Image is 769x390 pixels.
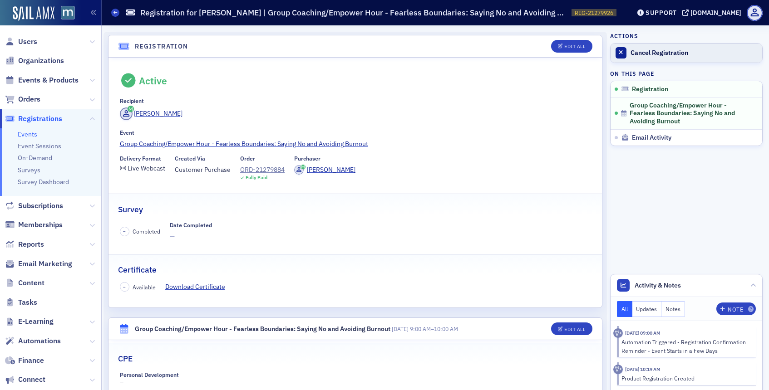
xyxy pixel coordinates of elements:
[18,114,62,124] span: Registrations
[611,44,762,63] a: Cancel Registration
[621,374,750,382] div: Product Registration Created
[410,325,431,332] time: 9:00 AM
[128,166,165,171] div: Live Webcast
[9,107,173,154] div: Recent messageProfile image for AidanGotcha good man, I appreciate the info! Enjoy the weekend an...
[613,365,623,374] div: Activity
[564,44,585,49] div: Edit All
[18,130,37,138] a: Events
[40,128,343,136] span: Gotcha good man, I appreciate the info! Enjoy the weekend and be safe. I'll talk to you [DATE]!
[18,356,44,366] span: Finance
[18,56,64,66] span: Organizations
[5,356,44,366] a: Finance
[18,154,52,162] a: On-Demand
[120,155,161,162] div: Delivery Format
[175,165,231,175] span: Customer Purchase
[140,7,567,18] h1: Registration for [PERSON_NAME] | Group Coaching/Empower Hour - Fearless Boundaries: Saying No and...
[631,49,758,57] div: Cancel Registration
[18,142,61,150] a: Event Sessions
[682,10,744,16] button: [DOMAIN_NAME]
[10,198,172,232] div: Status: All Systems OperationalUpdated [DATE] 10:11 EDT
[120,371,179,378] div: Personal Development
[18,37,37,47] span: Users
[621,338,750,355] div: Automation Triggered - Registration Confirmation Reminder - Event Starts in a Few Days
[19,114,163,124] div: Recent message
[5,114,62,124] a: Registrations
[18,317,54,327] span: E-Learning
[5,201,63,211] a: Subscriptions
[728,307,743,312] div: Note
[690,9,741,17] div: [DOMAIN_NAME]
[632,85,668,93] span: Registration
[5,239,44,249] a: Reports
[294,165,355,175] a: [PERSON_NAME]
[18,259,72,269] span: Email Marketing
[120,139,591,149] a: Group Coaching/Empower Hour - Fearless Boundaries: Saying No and Avoiding Burnout
[139,75,167,87] div: Active
[18,220,63,230] span: Memberships
[5,75,79,85] a: Events & Products
[19,166,152,176] div: Send us a message
[246,175,267,180] div: Fully Paid
[133,283,156,291] span: Available
[170,232,212,241] span: —
[240,165,285,175] a: ORD-21279884
[19,265,152,275] div: Applying a Coupon to an Order
[118,264,157,276] h2: Certificate
[19,282,152,292] div: Event Creation
[747,5,763,21] span: Profile
[5,297,37,307] a: Tasks
[18,278,44,288] span: Content
[19,128,37,146] img: Profile image for Aidan
[610,69,763,78] h4: On this page
[118,353,133,365] h2: CPE
[175,155,205,162] div: Created Via
[120,107,183,120] a: [PERSON_NAME]
[392,325,409,332] span: [DATE]
[13,6,54,21] img: SailAMX
[5,259,72,269] a: Email Marketing
[18,201,63,211] span: Subscriptions
[135,42,188,51] h4: Registration
[75,306,107,312] span: Messages
[18,166,40,174] a: Surveys
[156,15,173,31] div: Close
[240,155,255,162] div: Order
[5,220,63,230] a: Memberships
[54,6,75,21] a: View Homepage
[18,178,69,186] a: Survey Dashboard
[630,102,750,126] span: Group Coaching/Empower Hour - Fearless Boundaries: Saying No and Avoiding Burnout
[18,64,163,80] p: Hi [PERSON_NAME]
[61,6,75,20] img: SailAMX
[13,278,168,295] div: Event Creation
[120,97,144,104] div: Recipient
[10,120,172,154] div: Profile image for AidanGotcha good man, I appreciate the info! Enjoy the weekend and be safe. I'l...
[144,306,158,312] span: Help
[18,75,79,85] span: Events & Products
[716,302,756,315] button: Note
[18,17,57,32] img: logo
[165,282,232,292] a: Download Certificate
[307,165,355,175] div: [PERSON_NAME]
[123,228,126,234] span: –
[5,336,61,346] a: Automations
[114,15,133,33] img: Profile image for Luke
[18,94,40,104] span: Orders
[625,366,661,372] time: 8/20/2025 10:19 AM
[132,15,150,33] img: Profile image for Aidan
[613,328,623,338] div: Activity
[564,327,585,332] div: Edit All
[646,9,677,17] div: Support
[40,137,93,146] div: [PERSON_NAME]
[18,336,61,346] span: Automations
[625,330,661,336] time: 9/21/2025 09:00 AM
[20,306,40,312] span: Home
[18,80,163,95] p: How can we help?
[5,375,45,385] a: Connect
[635,281,681,290] span: Activity & Notes
[575,9,613,17] span: REG-21279926
[118,204,143,215] h2: Survey
[610,32,638,40] h4: Actions
[18,375,45,385] span: Connect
